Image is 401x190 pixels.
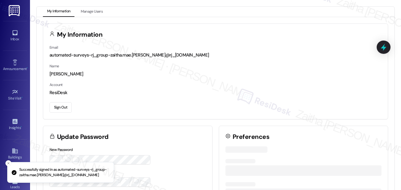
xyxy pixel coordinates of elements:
[50,90,381,96] div: ResiDesk
[9,5,21,16] img: ResiDesk Logo
[50,71,381,77] div: [PERSON_NAME]
[21,125,22,129] span: •
[57,134,109,140] h3: Update Password
[5,160,11,166] button: Close toast
[57,32,103,38] h3: My Information
[50,102,72,113] button: Sign Out
[50,52,381,58] div: automated-surveys-rj_group-zaitha.mae.[PERSON_NAME]@rj_[DOMAIN_NAME]
[50,45,58,50] label: Email
[22,95,23,100] span: •
[3,28,27,44] a: Inbox
[27,66,28,70] span: •
[50,147,73,152] label: New Password
[3,146,27,162] a: Buildings
[233,134,269,140] h3: Preferences
[77,7,107,17] button: Manage Users
[3,87,27,103] a: Site Visit •
[50,82,63,87] label: Account
[43,7,74,17] button: My Information
[50,64,59,69] label: Name
[3,116,27,133] a: Insights •
[19,167,109,178] p: Successfully signed in as automated-surveys-rj_group-zaitha.mae.[PERSON_NAME]@rj_[DOMAIN_NAME]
